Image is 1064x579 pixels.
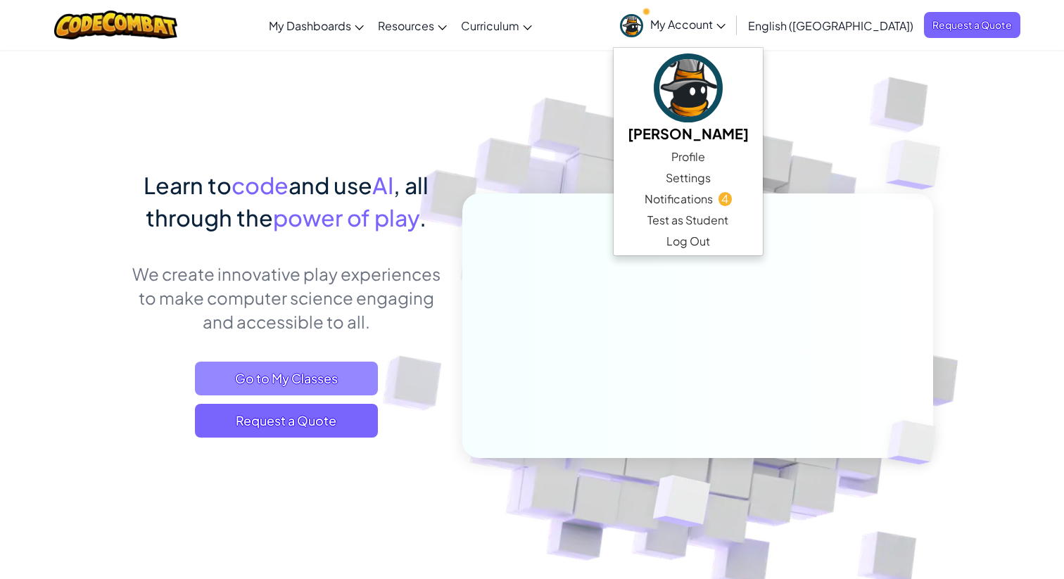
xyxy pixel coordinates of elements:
span: Notifications [645,191,713,208]
span: Curriculum [461,18,519,33]
span: English ([GEOGRAPHIC_DATA]) [748,18,913,33]
img: CodeCombat logo [54,11,177,39]
img: Overlap cubes [858,106,980,224]
a: My Dashboards [262,6,371,44]
span: . [419,203,426,231]
span: code [232,171,289,199]
a: Request a Quote [924,12,1020,38]
img: Overlap cubes [864,391,970,494]
span: 4 [718,192,732,205]
a: Curriculum [454,6,539,44]
img: avatar [620,14,643,37]
img: avatar [654,53,723,122]
a: Notifications4 [614,189,763,210]
span: Learn to [144,171,232,199]
a: Settings [614,167,763,189]
a: [PERSON_NAME] [614,51,763,146]
span: power of play [273,203,419,231]
a: Profile [614,146,763,167]
span: My Account [650,17,726,32]
p: We create innovative play experiences to make computer science engaging and accessible to all. [131,262,441,333]
a: Test as Student [614,210,763,231]
img: Overlap cubes [619,445,745,562]
a: Go to My Classes [195,362,378,395]
span: AI [372,171,393,199]
span: My Dashboards [269,18,351,33]
h5: [PERSON_NAME] [628,122,749,144]
a: Log Out [614,231,763,252]
span: Resources [378,18,434,33]
a: Resources [371,6,454,44]
span: and use [289,171,372,199]
a: My Account [613,3,733,47]
a: Request a Quote [195,404,378,438]
a: English ([GEOGRAPHIC_DATA]) [741,6,920,44]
